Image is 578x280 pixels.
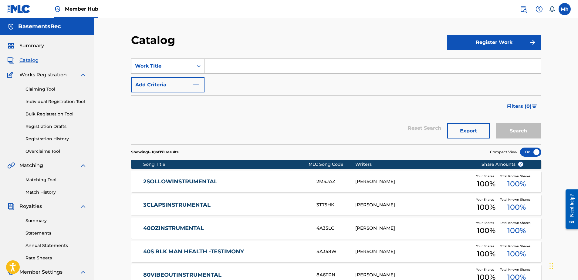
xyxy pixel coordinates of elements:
a: Individual Registration Tool [25,98,87,105]
span: Member Hub [65,5,98,12]
span: Total Known Shares [500,244,533,248]
span: Your Shares [476,197,496,202]
img: expand [79,203,87,210]
button: Register Work [447,35,541,50]
div: 4A358W [316,248,355,255]
img: Catalog [7,57,15,64]
span: Total Known Shares [500,174,533,178]
span: 100 % [507,178,526,189]
span: 100 % [477,248,495,259]
img: Summary [7,42,15,49]
span: Member Settings [19,268,63,276]
span: Compact View [490,149,517,155]
div: Help [533,3,545,15]
div: Song Title [143,161,309,168]
iframe: Resource Center [561,185,578,234]
div: [PERSON_NAME] [355,202,472,208]
span: Your Shares [476,244,496,248]
div: 8A6TPN [316,272,355,278]
span: Total Known Shares [500,267,533,272]
a: Claiming Tool [25,86,87,92]
img: Top Rightsholder [54,5,61,13]
span: 100 % [507,248,526,259]
iframe: Chat Widget [548,251,578,280]
a: Overclaims Tool [25,148,87,155]
a: Registration History [25,136,87,142]
a: 40S BLK MAN HEALTH -TESTIMONY [143,248,308,255]
img: MLC Logo [7,5,31,13]
a: 3CLAPSINSTRUMENTAL [143,202,308,208]
a: Statements [25,230,87,236]
a: Summary [25,218,87,224]
span: Royalties [19,203,42,210]
img: expand [79,71,87,78]
img: Works Registration [7,71,15,78]
p: Showing 1 - 10 of 171 results [131,149,178,155]
span: Your Shares [476,221,496,225]
span: Share Amounts [482,161,523,168]
button: Export [447,123,490,138]
a: CatalogCatalog [7,57,39,64]
form: Search Form [131,58,541,144]
h2: Catalog [131,33,178,47]
a: Registration Drafts [25,123,87,130]
span: 100 % [477,225,495,236]
a: Match History [25,189,87,195]
button: Add Criteria [131,77,204,92]
div: Work Title [135,62,190,70]
a: Annual Statements [25,242,87,249]
img: 9d2ae6d4665cec9f34b9.svg [192,81,200,88]
span: Your Shares [476,174,496,178]
img: filter [532,105,537,108]
div: [PERSON_NAME] [355,248,472,255]
a: Matching Tool [25,177,87,183]
span: ? [518,162,523,167]
div: Drag [549,257,553,275]
img: Royalties [7,203,15,210]
span: 100 % [477,202,495,213]
button: Filters (0) [503,99,541,114]
span: Total Known Shares [500,221,533,225]
div: 2M4JAZ [316,178,355,185]
span: Your Shares [476,267,496,272]
img: Matching [7,162,15,169]
span: Filters ( 0 ) [507,103,532,110]
img: help [536,5,543,13]
div: 3T75HK [316,202,355,208]
img: expand [79,162,87,169]
a: Rate Sheets [25,255,87,261]
span: 100 % [507,225,526,236]
img: Member Settings [7,268,15,276]
div: 4A35LC [316,225,355,232]
span: Catalog [19,57,39,64]
a: Public Search [517,3,529,15]
img: expand [79,268,87,276]
a: 40OZINSTRUMENTAL [143,225,308,232]
div: [PERSON_NAME] [355,178,472,185]
div: [PERSON_NAME] [355,272,472,278]
a: SummarySummary [7,42,44,49]
h5: BasementsRec [18,23,61,30]
span: Works Registration [19,71,67,78]
div: [PERSON_NAME] [355,225,472,232]
div: Notifications [549,6,555,12]
span: Matching [19,162,43,169]
img: f7272a7cc735f4ea7f67.svg [529,39,536,46]
a: 80VIBEOUTINSTRUMENTAL [143,272,308,278]
span: 100 % [507,202,526,213]
img: search [520,5,527,13]
div: MLC Song Code [309,161,355,168]
span: Total Known Shares [500,197,533,202]
a: Bulk Registration Tool [25,111,87,117]
span: Summary [19,42,44,49]
a: 2SOLLOWINSTRUMENTAL [143,178,308,185]
div: Writers [355,161,472,168]
img: Accounts [7,23,15,30]
div: User Menu [559,3,571,15]
span: 100 % [477,178,495,189]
